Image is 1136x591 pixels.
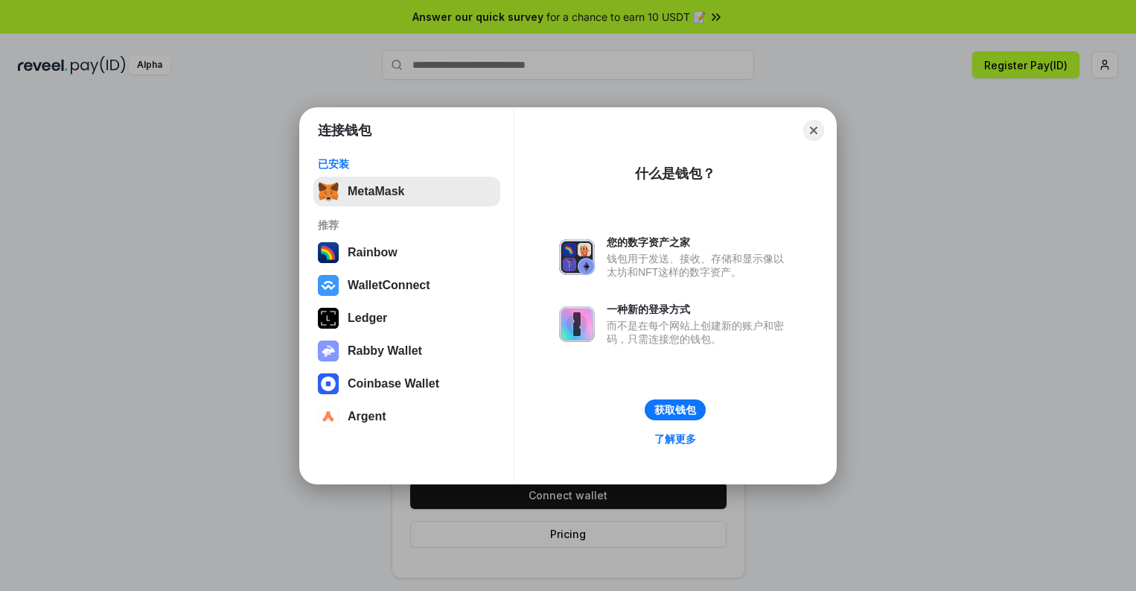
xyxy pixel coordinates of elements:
div: Rainbow [348,246,398,259]
div: 您的数字资产之家 [607,236,791,249]
a: 了解更多 [645,429,705,449]
div: WalletConnect [348,279,430,292]
img: svg+xml,%3Csvg%20xmlns%3D%22http%3A%2F%2Fwww.w3.org%2F2000%2Fsvg%22%20width%3D%2228%22%20height%3... [318,308,339,329]
div: 一种新的登录方式 [607,303,791,316]
div: 已安装 [318,157,496,171]
button: 获取钱包 [645,399,706,420]
img: svg+xml,%3Csvg%20fill%3D%22none%22%20height%3D%2233%22%20viewBox%3D%220%200%2035%2033%22%20width%... [318,181,339,202]
button: Rainbow [313,238,500,268]
button: Argent [313,402,500,432]
button: Rabby Wallet [313,336,500,366]
div: 获取钱包 [654,403,696,417]
div: Argent [348,410,386,423]
img: svg+xml,%3Csvg%20width%3D%2228%22%20height%3D%2228%22%20viewBox%3D%220%200%2028%2028%22%20fill%3D... [318,406,339,427]
img: svg+xml,%3Csvg%20xmlns%3D%22http%3A%2F%2Fwww.w3.org%2F2000%2Fsvg%22%20fill%3D%22none%22%20viewBox... [318,341,339,361]
div: Coinbase Wallet [348,377,439,391]
div: 钱包用于发送、接收、存储和显示像以太坊和NFT这样的数字资产。 [607,252,791,279]
h1: 连接钱包 [318,121,371,139]
img: svg+xml,%3Csvg%20xmlns%3D%22http%3A%2F%2Fwww.w3.org%2F2000%2Fsvg%22%20fill%3D%22none%22%20viewBox... [559,306,595,342]
img: svg+xml,%3Csvg%20xmlns%3D%22http%3A%2F%2Fwww.w3.org%2F2000%2Fsvg%22%20fill%3D%22none%22%20viewBox... [559,239,595,275]
div: 而不是在每个网站上创建新的账户和密码，只需连接您的钱包。 [607,319,791,346]
div: 什么是钱包？ [635,165,715,183]
div: MetaMask [348,185,404,198]
div: 推荐 [318,218,496,232]
img: svg+xml,%3Csvg%20width%3D%2228%22%20height%3D%2228%22%20viewBox%3D%220%200%2028%2028%22%20fill%3D... [318,373,339,394]
button: WalletConnect [313,271,500,300]
img: svg+xml,%3Csvg%20width%3D%22120%22%20height%3D%22120%22%20viewBox%3D%220%200%20120%20120%22%20fil... [318,242,339,263]
div: Rabby Wallet [348,344,422,358]
button: Coinbase Wallet [313,369,500,399]
div: Ledger [348,312,387,325]
div: 了解更多 [654,432,696,446]
img: svg+xml,%3Csvg%20width%3D%2228%22%20height%3D%2228%22%20viewBox%3D%220%200%2028%2028%22%20fill%3D... [318,275,339,296]
button: Ledger [313,303,500,333]
button: MetaMask [313,177,500,206]
button: Close [803,120,824,141]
